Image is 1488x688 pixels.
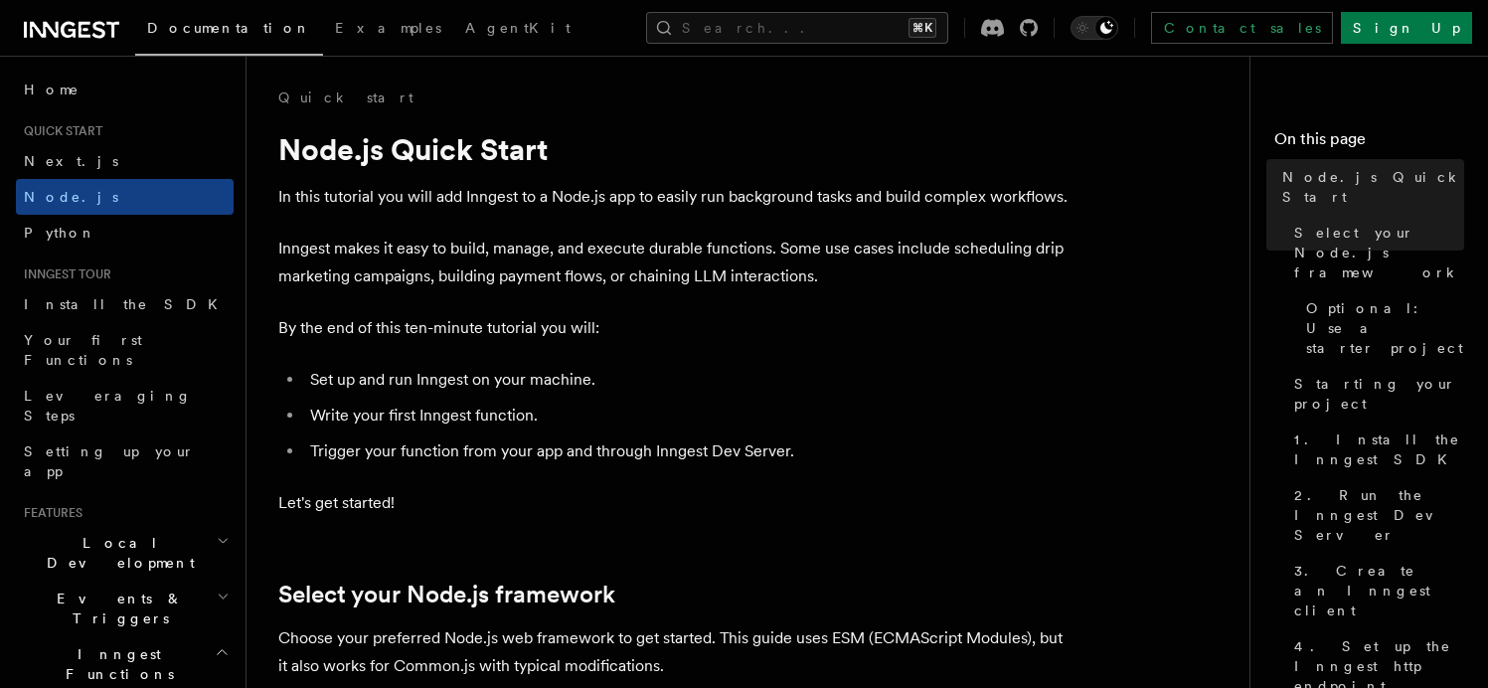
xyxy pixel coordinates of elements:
[16,286,234,322] a: Install the SDK
[24,443,195,479] span: Setting up your app
[16,179,234,215] a: Node.js
[1294,430,1464,469] span: 1. Install the Inngest SDK
[278,624,1074,680] p: Choose your preferred Node.js web framework to get started. This guide uses ESM (ECMAScript Modul...
[909,18,936,38] kbd: ⌘K
[1286,553,1464,628] a: 3. Create an Inngest client
[16,533,217,573] span: Local Development
[1274,127,1464,159] h4: On this page
[16,215,234,251] a: Python
[278,314,1074,342] p: By the end of this ten-minute tutorial you will:
[147,20,311,36] span: Documentation
[16,378,234,433] a: Leveraging Steps
[278,131,1074,167] h1: Node.js Quick Start
[1071,16,1118,40] button: Toggle dark mode
[453,6,582,54] a: AgentKit
[278,235,1074,290] p: Inngest makes it easy to build, manage, and execute durable functions. Some use cases include sch...
[1294,374,1464,414] span: Starting your project
[646,12,948,44] button: Search...⌘K
[1286,422,1464,477] a: 1. Install the Inngest SDK
[16,123,102,139] span: Quick start
[1294,561,1464,620] span: 3. Create an Inngest client
[16,525,234,581] button: Local Development
[16,505,83,521] span: Features
[16,644,215,684] span: Inngest Functions
[1286,366,1464,422] a: Starting your project
[304,366,1074,394] li: Set up and run Inngest on your machine.
[24,80,80,99] span: Home
[16,72,234,107] a: Home
[1341,12,1472,44] a: Sign Up
[1286,477,1464,553] a: 2. Run the Inngest Dev Server
[1306,298,1464,358] span: Optional: Use a starter project
[323,6,453,54] a: Examples
[135,6,323,56] a: Documentation
[24,296,230,312] span: Install the SDK
[16,581,234,636] button: Events & Triggers
[335,20,441,36] span: Examples
[465,20,571,36] span: AgentKit
[16,433,234,489] a: Setting up your app
[24,388,192,424] span: Leveraging Steps
[278,87,413,107] a: Quick start
[1298,290,1464,366] a: Optional: Use a starter project
[278,581,615,608] a: Select your Node.js framework
[16,322,234,378] a: Your first Functions
[16,589,217,628] span: Events & Triggers
[1274,159,1464,215] a: Node.js Quick Start
[1282,167,1464,207] span: Node.js Quick Start
[16,143,234,179] a: Next.js
[1151,12,1333,44] a: Contact sales
[304,402,1074,430] li: Write your first Inngest function.
[16,266,111,282] span: Inngest tour
[278,489,1074,517] p: Let's get started!
[24,153,118,169] span: Next.js
[24,332,142,368] span: Your first Functions
[1294,223,1464,282] span: Select your Node.js framework
[304,437,1074,465] li: Trigger your function from your app and through Inngest Dev Server.
[278,183,1074,211] p: In this tutorial you will add Inngest to a Node.js app to easily run background tasks and build c...
[24,189,118,205] span: Node.js
[24,225,96,241] span: Python
[1294,485,1464,545] span: 2. Run the Inngest Dev Server
[1286,215,1464,290] a: Select your Node.js framework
